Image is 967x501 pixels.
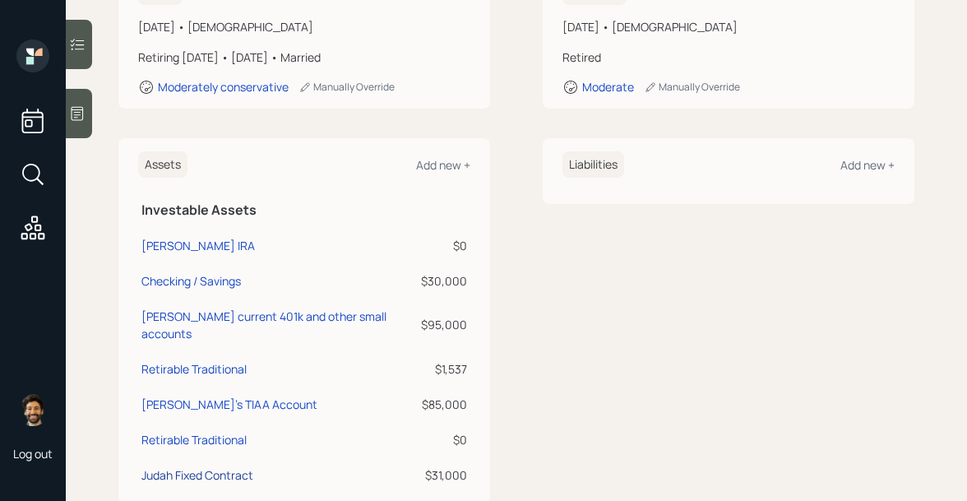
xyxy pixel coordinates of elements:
[141,360,247,378] div: Retirable Traditional
[158,79,289,95] div: Moderately conservative
[138,49,470,66] div: Retiring [DATE] • [DATE] • Married
[421,360,467,378] div: $1,537
[582,79,634,95] div: Moderate
[13,446,53,462] div: Log out
[141,396,317,413] div: [PERSON_NAME]'s TIAA Account
[141,272,241,290] div: Checking / Savings
[421,237,467,254] div: $0
[421,396,467,413] div: $85,000
[421,316,467,333] div: $95,000
[298,80,395,94] div: Manually Override
[141,202,467,218] h5: Investable Assets
[562,49,895,66] div: Retired
[141,466,253,484] div: Judah Fixed Contract
[138,151,187,179] h6: Assets
[416,157,470,173] div: Add new +
[421,466,467,484] div: $31,000
[141,308,414,342] div: [PERSON_NAME] current 401k and other small accounts
[644,80,740,94] div: Manually Override
[421,431,467,448] div: $0
[141,431,247,448] div: Retirable Traditional
[138,18,470,35] div: [DATE] • [DEMOGRAPHIC_DATA]
[141,237,255,254] div: [PERSON_NAME] IRA
[16,393,49,426] img: eric-schwartz-headshot.png
[840,157,895,173] div: Add new +
[562,18,895,35] div: [DATE] • [DEMOGRAPHIC_DATA]
[421,272,467,290] div: $30,000
[562,151,624,179] h6: Liabilities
